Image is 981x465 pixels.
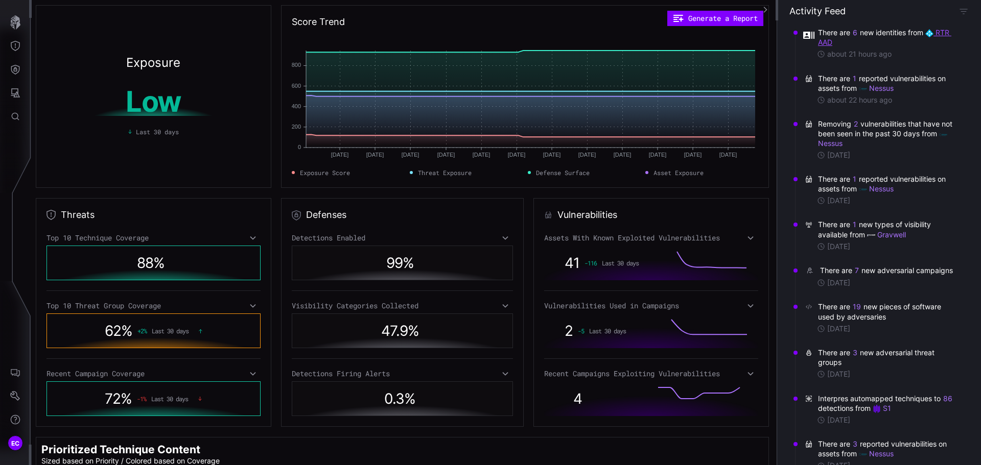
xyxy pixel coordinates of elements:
span: -5 [578,327,584,334]
h2: Vulnerabilities [557,209,617,221]
time: [DATE] [827,151,850,160]
button: 3 [852,348,858,358]
text: 400 [292,103,301,109]
button: 3 [852,439,858,449]
a: Nessus [859,184,894,193]
img: Gravwell [867,231,875,239]
time: [DATE] [827,196,850,205]
text: 200 [292,124,301,130]
span: 62 % [105,322,132,339]
text: [DATE] [402,152,419,158]
h2: Score Trend [292,16,345,28]
button: 2 [853,119,858,129]
span: EC [11,438,20,449]
span: 2 [565,322,573,339]
text: 0 [298,144,301,150]
text: [DATE] [649,152,667,158]
span: Exposure Score [300,168,350,177]
h1: Low [57,87,249,116]
div: Assets With Known Exploited Vulnerabilities [544,233,758,242]
span: 41 [565,254,579,272]
h2: Defenses [306,209,346,221]
span: Last 30 days [602,259,639,266]
text: [DATE] [331,152,349,158]
div: Top 10 Technique Coverage [46,233,261,242]
span: 88 % [137,254,165,272]
span: 99 % [386,254,414,272]
span: Asset Exposure [653,168,704,177]
text: [DATE] [508,152,526,158]
button: 6 [852,28,858,38]
span: There are new identities from [818,28,959,47]
text: [DATE] [366,152,384,158]
button: Generate a Report [667,11,763,26]
a: Nessus [859,84,894,92]
text: 800 [292,62,301,68]
span: Last 30 days [151,395,188,402]
h2: Threats [61,209,95,221]
text: 600 [292,83,301,89]
span: Last 30 days [589,327,626,334]
text: [DATE] [578,152,596,158]
span: Last 30 days [152,327,189,334]
span: Interpres automapped techniques to detections from [818,394,959,413]
img: Nessus Pro [939,131,947,139]
div: There are new pieces of software used by adversaries [818,302,959,321]
time: about 21 hours ago [827,50,892,59]
img: Azure AD [925,29,933,37]
time: about 22 hours ago [827,95,892,105]
span: + 2 % [137,327,147,334]
span: Defense Surface [536,168,590,177]
span: There are reported vulnerabilities on assets from [818,74,959,93]
text: [DATE] [684,152,702,158]
div: Vulnerabilities Used in Campaigns [544,301,758,310]
div: Detections Enabled [292,233,513,242]
div: Recent Campaigns Exploiting Vulnerabilities [544,369,758,378]
time: [DATE] [827,370,850,379]
h2: Exposure [126,57,180,69]
text: [DATE] [719,152,737,158]
img: Nessus Pro [859,450,867,458]
button: 7 [854,265,859,276]
a: S1 [873,404,891,412]
span: Last 30 days [136,127,179,136]
h4: Activity Feed [789,5,846,17]
h2: Prioritized Technique Content [41,443,763,456]
a: Nessus [818,129,949,147]
text: [DATE] [473,152,491,158]
span: 0.3 % [384,390,415,407]
span: Removing vulnerabilities that have not been seen in the past 30 days from [818,119,959,148]
div: Top 10 Threat Group Coverage [46,301,261,310]
button: EC [1,431,30,455]
div: Detections Firing Alerts [292,369,513,378]
span: There are reported vulnerabilities on assets from [818,174,959,193]
div: There are new adversarial campaigns [820,265,955,276]
div: Visibility Categories Collected [292,301,513,310]
span: Threat Exposure [418,168,472,177]
span: 72 % [105,390,132,407]
time: [DATE] [827,415,850,425]
div: There are new adversarial threat groups [818,348,959,367]
img: Nessus Pro [859,85,867,93]
button: 1 [852,174,857,184]
span: There are new types of visibility available from [818,219,959,239]
span: 47.9 % [381,322,419,339]
a: Nessus [859,449,894,458]
img: Nessus Pro [859,185,867,193]
span: 4 [573,390,582,407]
button: 19 [852,302,861,312]
button: 86 [943,394,953,404]
time: [DATE] [827,278,850,287]
text: [DATE] [437,152,455,158]
div: Recent Campaign Coverage [46,369,261,378]
span: There are reported vulnerabilities on assets from [818,439,959,458]
time: [DATE] [827,324,850,333]
text: [DATE] [614,152,632,158]
button: 1 [852,74,857,84]
button: 1 [852,219,857,230]
span: -116 [585,259,597,266]
span: -1 % [137,395,146,402]
a: Gravwell [867,230,906,239]
text: [DATE] [543,152,561,158]
img: SentinelOne Singularity [873,405,881,413]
